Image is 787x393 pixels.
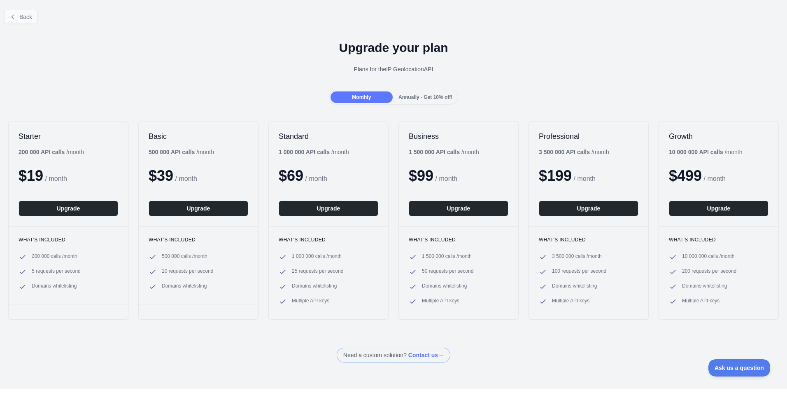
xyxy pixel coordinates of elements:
div: / month [279,148,349,156]
h2: Business [409,131,508,141]
b: 3 500 000 API calls [539,149,590,155]
div: / month [539,148,609,156]
h2: Professional [539,131,638,141]
b: 1 000 000 API calls [279,149,330,155]
span: $ 99 [409,167,433,184]
b: 1 500 000 API calls [409,149,460,155]
h2: Standard [279,131,378,141]
div: / month [409,148,479,156]
span: $ 199 [539,167,572,184]
iframe: Toggle Customer Support [708,359,771,377]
